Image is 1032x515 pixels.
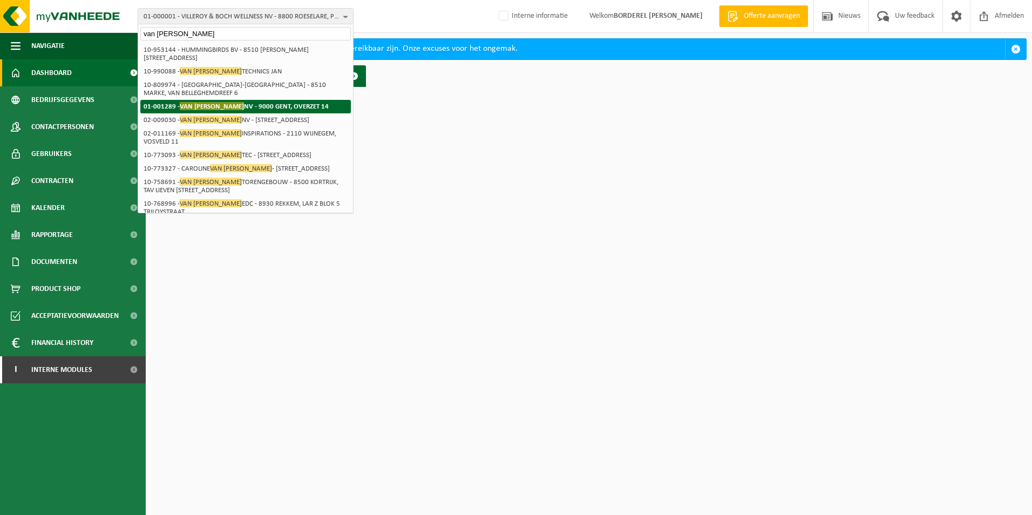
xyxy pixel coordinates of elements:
[144,102,329,110] strong: 01-001289 - NV - 9000 GENT, OVERZET 14
[31,32,65,59] span: Navigatie
[180,116,242,124] span: VAN [PERSON_NAME]
[140,43,351,65] li: 10-953144 - HUMMINGBIRDS BV - 8510 [PERSON_NAME][STREET_ADDRESS]
[144,9,339,25] span: 01-000001 - VILLEROY & BOCH WELLNESS NV - 8800 ROESELARE, POPULIERSTRAAT 1
[140,78,351,100] li: 10-809974 - [GEOGRAPHIC_DATA]-[GEOGRAPHIC_DATA] - 8510 MARKE, VAN BELLEGHEMDREEF 6
[140,127,351,148] li: 02-011169 - INSPIRATIONS - 2110 WIJNEGEM, VOSVELD 11
[140,65,351,78] li: 10-990088 - TECHNICS JAN
[140,113,351,127] li: 02-009030 - NV - [STREET_ADDRESS]
[140,197,351,219] li: 10-768996 - EDC - 8930 REKKEM, LAR Z BLOK 5 TRILOYSTRAAT
[31,86,94,113] span: Bedrijfsgegevens
[741,11,803,22] span: Offerte aanvragen
[180,67,242,75] span: VAN [PERSON_NAME]
[31,113,94,140] span: Contactpersonen
[180,178,242,186] span: VAN [PERSON_NAME]
[140,162,351,175] li: 10-773327 - CAROLINE - [STREET_ADDRESS]
[180,199,242,207] span: VAN [PERSON_NAME]
[497,8,568,24] label: Interne informatie
[719,5,808,27] a: Offerte aanvragen
[31,140,72,167] span: Gebruikers
[31,356,92,383] span: Interne modules
[31,329,93,356] span: Financial History
[31,302,119,329] span: Acceptatievoorwaarden
[31,248,77,275] span: Documenten
[180,129,242,137] span: VAN [PERSON_NAME]
[180,151,242,159] span: VAN [PERSON_NAME]
[11,356,21,383] span: I
[138,8,354,24] button: 01-000001 - VILLEROY & BOCH WELLNESS NV - 8800 ROESELARE, POPULIERSTRAAT 1
[31,167,73,194] span: Contracten
[140,27,351,40] input: Zoeken naar gekoppelde vestigingen
[171,39,1005,59] div: Deze avond zal MyVanheede van 18u tot 21u niet bereikbaar zijn. Onze excuses voor het ongemak.
[614,12,703,20] strong: BORDEREL [PERSON_NAME]
[180,102,244,110] span: VAN [PERSON_NAME]
[31,194,65,221] span: Kalender
[31,59,72,86] span: Dashboard
[140,175,351,197] li: 10-758691 - TORENGEBOUW - 8500 KORTRIJK, TAV LIEVEN [STREET_ADDRESS]
[140,148,351,162] li: 10-773093 - TEC - [STREET_ADDRESS]
[31,221,73,248] span: Rapportage
[31,275,80,302] span: Product Shop
[210,164,272,172] span: VAN [PERSON_NAME]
